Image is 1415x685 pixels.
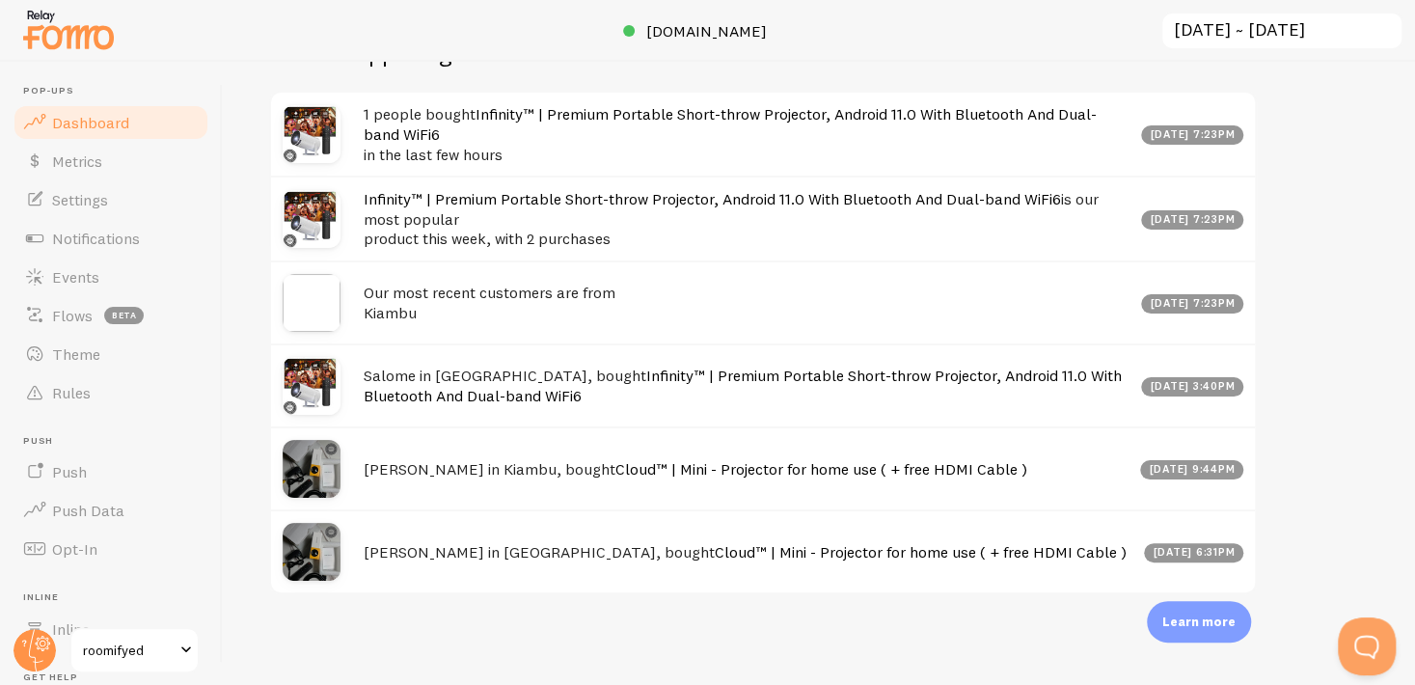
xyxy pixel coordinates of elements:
span: Push [52,462,87,481]
span: Theme [52,344,100,364]
h4: Salome in [GEOGRAPHIC_DATA], bought [364,366,1129,405]
a: Rules [12,373,210,412]
div: [DATE] 7:23pm [1141,125,1244,145]
img: fomo-relay-logo-orange.svg [20,5,117,54]
span: Rules [52,383,91,402]
a: Metrics [12,142,210,180]
span: Notifications [52,229,140,248]
div: [DATE] 3:40pm [1141,377,1244,397]
h4: is our most popular product this week, with 2 purchases [364,189,1129,249]
span: Events [52,267,99,287]
a: Theme [12,335,210,373]
span: Dashboard [52,113,129,132]
div: Learn more [1147,601,1251,643]
span: roomifyed [83,639,175,662]
a: Cloud™ | Mini - Projector for home use ( + free HDMI Cable ) [715,542,1127,562]
span: Opt-In [52,539,97,559]
span: Push [23,435,210,448]
a: Infinity™ | Premium Portable Short-throw Projector, Android 11.0 With Bluetooth And Dual-band WiFi6 [364,366,1122,405]
span: Pop-ups [23,85,210,97]
span: Flows [52,306,93,325]
a: Cloud™ | Mini - Projector for home use ( + free HDMI Cable ) [615,459,1027,479]
span: Settings [52,190,108,209]
a: Infinity™ | Premium Portable Short-throw Projector, Android 11.0 With Bluetooth And Dual-band WiFi6 [364,104,1097,144]
h4: 1 people bought in the last few hours [364,104,1129,164]
span: Inline [52,619,90,639]
a: roomifyed [69,627,200,673]
span: Metrics [52,151,102,171]
a: Dashboard [12,103,210,142]
span: Get Help [23,671,210,684]
div: [DATE] 7:23pm [1141,210,1244,230]
span: Inline [23,591,210,604]
a: Events [12,258,210,296]
a: Notifications [12,219,210,258]
span: beta [104,307,144,324]
a: Push Data [12,491,210,530]
div: [DATE] 6:31pm [1144,543,1244,562]
div: [DATE] 9:44pm [1140,460,1244,479]
p: Learn more [1162,613,1236,631]
div: [DATE] 7:23pm [1141,294,1244,314]
span: Push Data [52,501,124,520]
h4: [PERSON_NAME] in [GEOGRAPHIC_DATA], bought [364,542,1132,562]
a: Infinity™ | Premium Portable Short-throw Projector, Android 11.0 With Bluetooth And Dual-band WiFi6 [364,189,1061,208]
h4: Our most recent customers are from Kiambu [364,283,1129,322]
a: Settings [12,180,210,219]
iframe: Help Scout Beacon - Open [1338,617,1396,675]
h4: [PERSON_NAME] in Kiambu, bought [364,459,1129,479]
a: Flows beta [12,296,210,335]
a: Push [12,452,210,491]
a: Inline [12,610,210,648]
a: Opt-In [12,530,210,568]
